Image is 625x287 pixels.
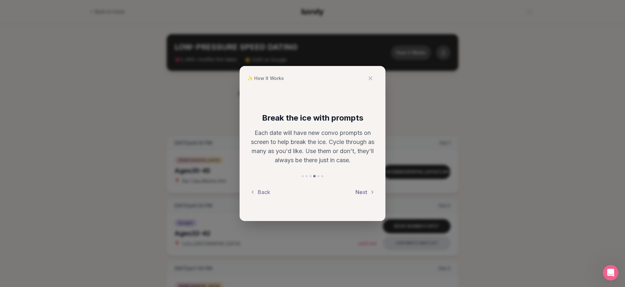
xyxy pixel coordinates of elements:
span: ✨ How It Works [247,75,284,82]
h3: Break the ice with prompts [250,113,375,123]
p: Each date will have new convo prompts on screen to help break the ice. Cycle through as many as y... [250,128,375,165]
iframe: Intercom live chat [603,265,618,280]
button: Back [250,185,270,199]
button: Next [355,185,375,199]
